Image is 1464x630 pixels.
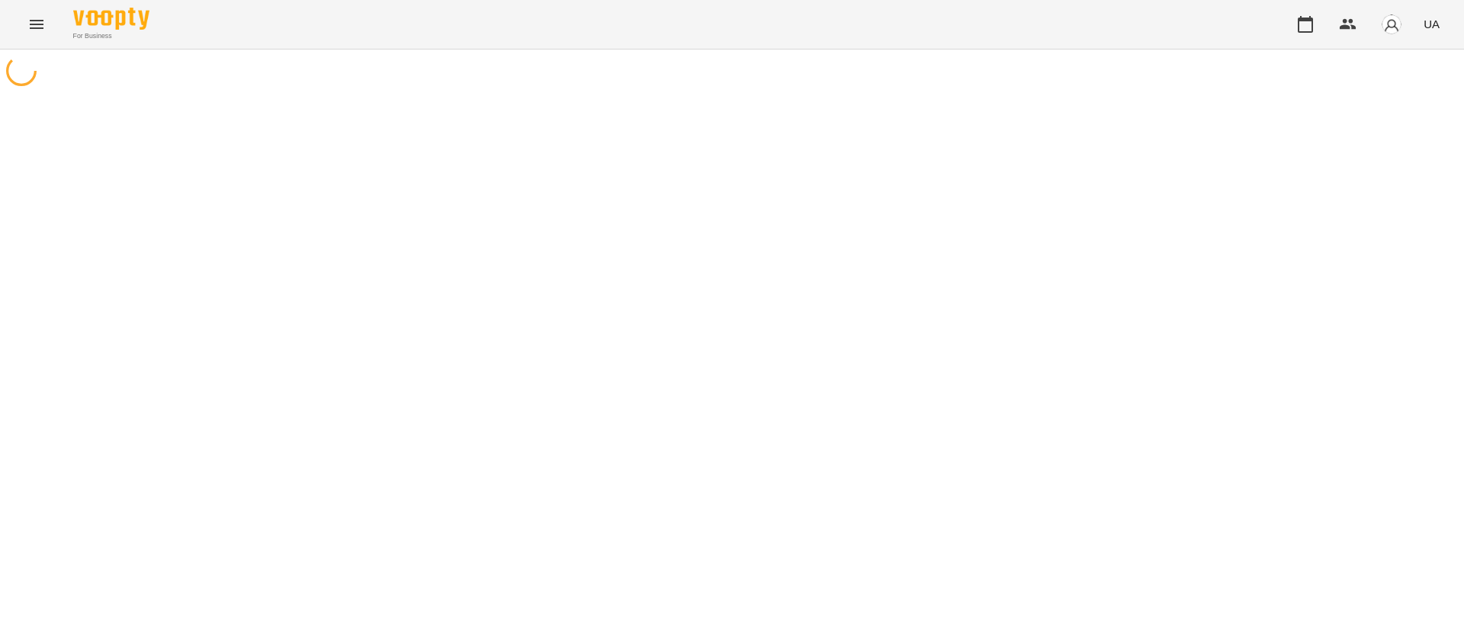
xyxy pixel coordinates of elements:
[18,6,55,43] button: Menu
[73,8,149,30] img: Voopty Logo
[1381,14,1402,35] img: avatar_s.png
[1424,16,1440,32] span: UA
[73,31,149,41] span: For Business
[1417,10,1446,38] button: UA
